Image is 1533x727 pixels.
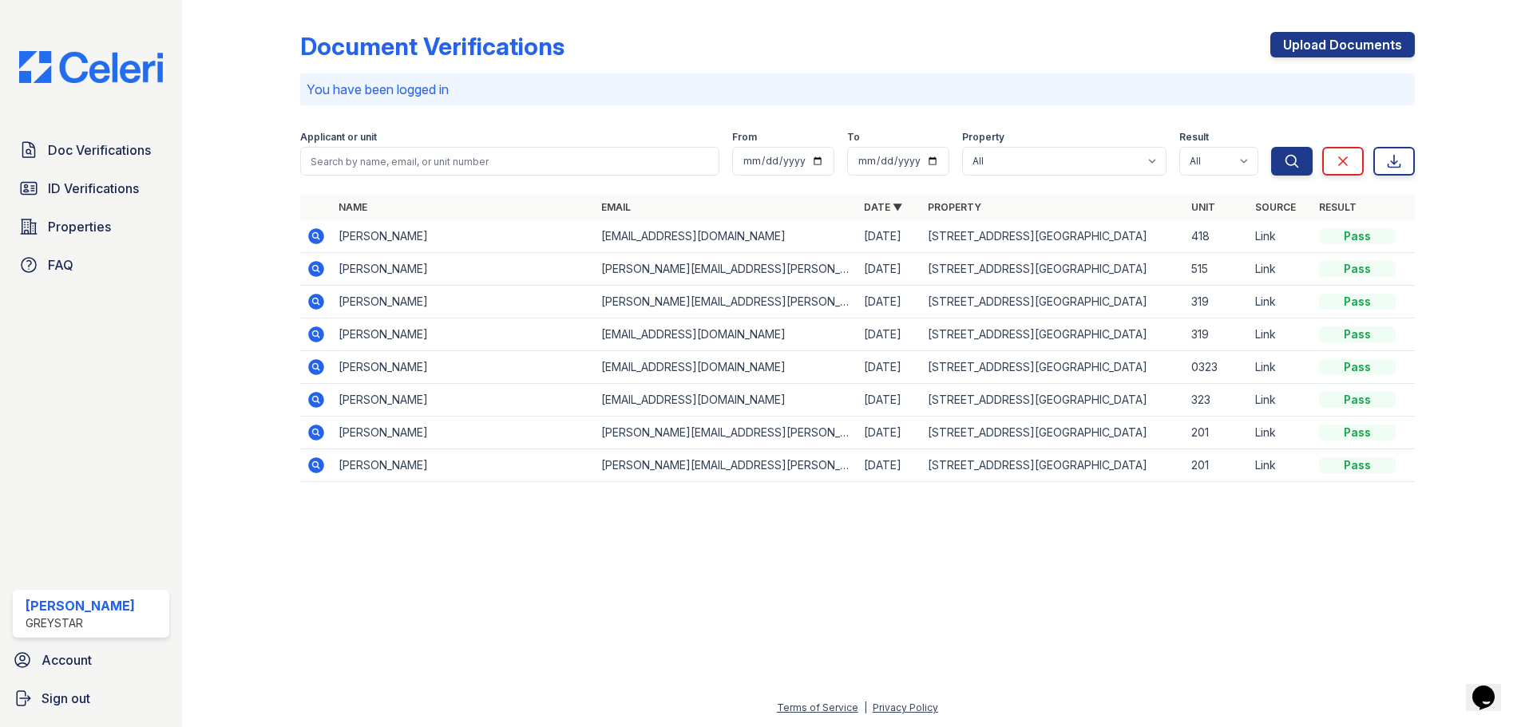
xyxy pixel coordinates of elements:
[921,449,1184,482] td: [STREET_ADDRESS][GEOGRAPHIC_DATA]
[26,615,135,631] div: Greystar
[928,201,981,213] a: Property
[48,179,139,198] span: ID Verifications
[921,286,1184,318] td: [STREET_ADDRESS][GEOGRAPHIC_DATA]
[332,417,595,449] td: [PERSON_NAME]
[42,650,92,670] span: Account
[864,201,902,213] a: Date ▼
[13,249,169,281] a: FAQ
[6,51,176,83] img: CE_Logo_Blue-a8612792a0a2168367f1c8372b55b34899dd931a85d93a1a3d3e32e68fde9ad4.png
[777,701,858,713] a: Terms of Service
[300,131,377,144] label: Applicant or unit
[13,172,169,204] a: ID Verifications
[1319,457,1396,473] div: Pass
[307,80,1408,99] p: You have been logged in
[1191,201,1215,213] a: Unit
[48,255,73,275] span: FAQ
[1270,32,1415,57] a: Upload Documents
[1319,228,1396,244] div: Pass
[921,253,1184,286] td: [STREET_ADDRESS][GEOGRAPHIC_DATA]
[595,318,858,351] td: [EMAIL_ADDRESS][DOMAIN_NAME]
[1319,261,1396,277] div: Pass
[1185,286,1249,318] td: 319
[858,318,921,351] td: [DATE]
[595,220,858,253] td: [EMAIL_ADDRESS][DOMAIN_NAME]
[332,384,595,417] td: [PERSON_NAME]
[1249,417,1313,449] td: Link
[1179,131,1209,144] label: Result
[1185,253,1249,286] td: 515
[13,211,169,243] a: Properties
[6,644,176,676] a: Account
[1255,201,1296,213] a: Source
[858,220,921,253] td: [DATE]
[332,220,595,253] td: [PERSON_NAME]
[1185,351,1249,384] td: 0323
[858,417,921,449] td: [DATE]
[26,596,135,615] div: [PERSON_NAME]
[1249,220,1313,253] td: Link
[300,147,719,176] input: Search by name, email, or unit number
[595,384,858,417] td: [EMAIL_ADDRESS][DOMAIN_NAME]
[962,131,1004,144] label: Property
[921,351,1184,384] td: [STREET_ADDRESS][GEOGRAPHIC_DATA]
[595,253,858,286] td: [PERSON_NAME][EMAIL_ADDRESS][PERSON_NAME][PERSON_NAME][DOMAIN_NAME]
[48,217,111,236] span: Properties
[332,351,595,384] td: [PERSON_NAME]
[1185,384,1249,417] td: 323
[1249,351,1313,384] td: Link
[858,449,921,482] td: [DATE]
[300,32,564,61] div: Document Verifications
[858,351,921,384] td: [DATE]
[864,701,867,713] div: |
[601,201,631,213] a: Email
[595,286,858,318] td: [PERSON_NAME][EMAIL_ADDRESS][PERSON_NAME][PERSON_NAME][DOMAIN_NAME]
[1185,220,1249,253] td: 418
[921,220,1184,253] td: [STREET_ADDRESS][GEOGRAPHIC_DATA]
[332,318,595,351] td: [PERSON_NAME]
[595,351,858,384] td: [EMAIL_ADDRESS][DOMAIN_NAME]
[858,384,921,417] td: [DATE]
[1249,286,1313,318] td: Link
[1249,449,1313,482] td: Link
[1319,326,1396,342] div: Pass
[921,384,1184,417] td: [STREET_ADDRESS][GEOGRAPHIC_DATA]
[595,449,858,482] td: [PERSON_NAME][EMAIL_ADDRESS][PERSON_NAME][DOMAIN_NAME]
[1319,201,1357,213] a: Result
[595,417,858,449] td: [PERSON_NAME][EMAIL_ADDRESS][PERSON_NAME][DOMAIN_NAME]
[1185,318,1249,351] td: 319
[332,253,595,286] td: [PERSON_NAME]
[732,131,757,144] label: From
[847,131,860,144] label: To
[48,140,151,160] span: Doc Verifications
[1319,392,1396,408] div: Pass
[332,449,595,482] td: [PERSON_NAME]
[921,318,1184,351] td: [STREET_ADDRESS][GEOGRAPHIC_DATA]
[42,689,90,708] span: Sign out
[1185,417,1249,449] td: 201
[1249,318,1313,351] td: Link
[1466,663,1517,711] iframe: chat widget
[1319,294,1396,310] div: Pass
[13,134,169,166] a: Doc Verifications
[339,201,367,213] a: Name
[921,417,1184,449] td: [STREET_ADDRESS][GEOGRAPHIC_DATA]
[858,286,921,318] td: [DATE]
[6,682,176,714] a: Sign out
[1249,384,1313,417] td: Link
[1185,449,1249,482] td: 201
[858,253,921,286] td: [DATE]
[873,701,938,713] a: Privacy Policy
[1319,359,1396,375] div: Pass
[1249,253,1313,286] td: Link
[1319,425,1396,441] div: Pass
[332,286,595,318] td: [PERSON_NAME]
